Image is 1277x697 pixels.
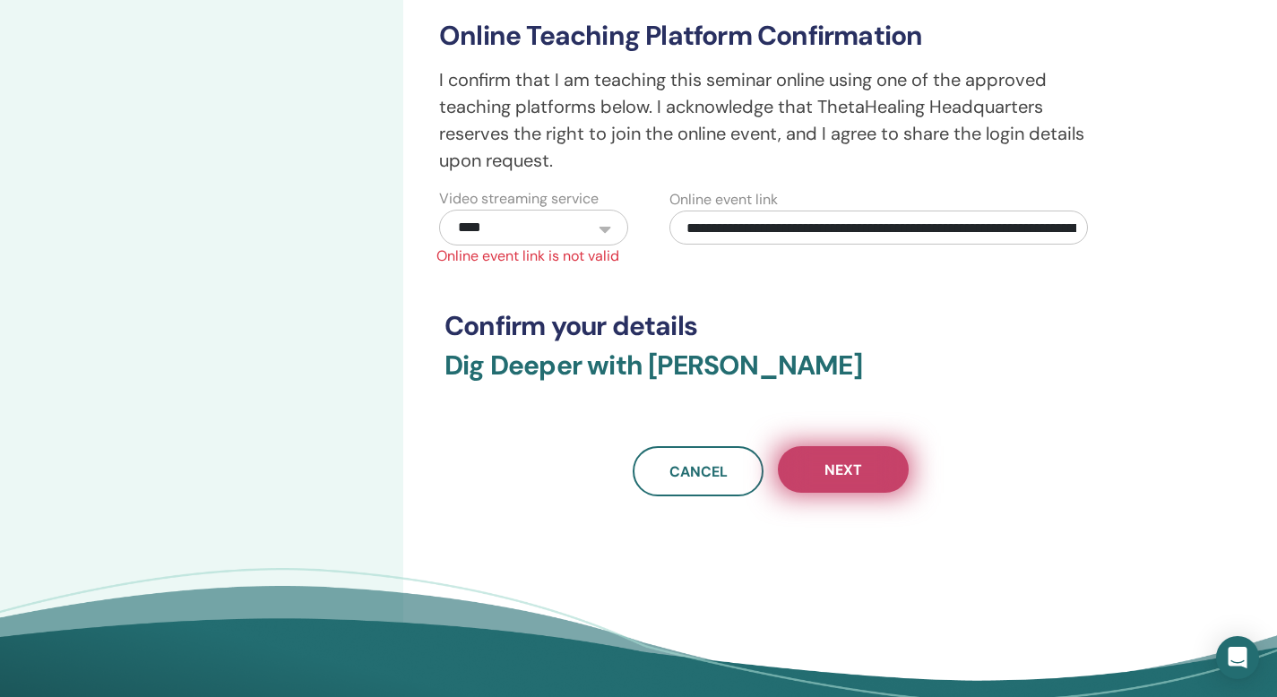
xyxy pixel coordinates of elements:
p: I confirm that I am teaching this seminar online using one of the approved teaching platforms bel... [439,66,1102,174]
h3: Dig Deeper with [PERSON_NAME] [444,349,1097,403]
button: Next [778,446,909,493]
span: Cancel [669,462,728,481]
h3: Confirm your details [444,310,1097,342]
h3: Online Teaching Platform Confirmation [439,20,1102,52]
span: Online event link is not valid [426,245,1116,267]
label: Video streaming service [439,188,599,210]
div: Open Intercom Messenger [1216,636,1259,679]
label: Online event link [669,189,778,211]
a: Cancel [633,446,764,496]
span: Next [824,460,862,479]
